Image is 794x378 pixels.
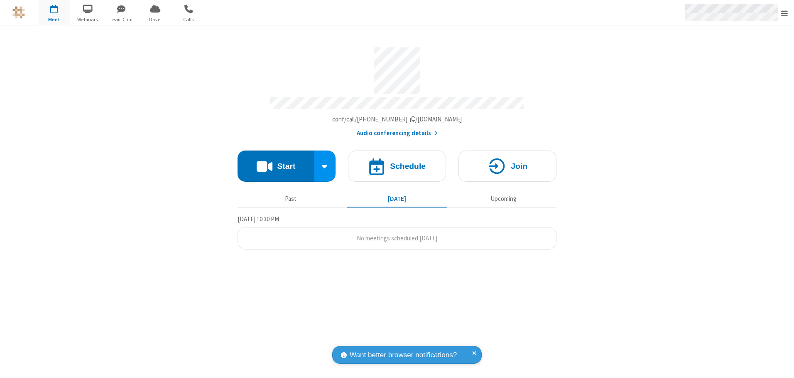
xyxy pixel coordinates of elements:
[314,151,336,182] div: Start conference options
[332,115,462,124] button: Copy my meeting room linkCopy my meeting room link
[348,151,446,182] button: Schedule
[458,151,556,182] button: Join
[357,128,438,138] button: Audio conferencing details
[277,162,295,170] h4: Start
[238,214,556,250] section: Today's Meetings
[12,6,25,19] img: QA Selenium DO NOT DELETE OR CHANGE
[238,41,556,138] section: Account details
[106,16,137,23] span: Team Chat
[39,16,70,23] span: Meet
[238,215,279,223] span: [DATE] 10:30 PM
[350,350,457,361] span: Want better browser notifications?
[347,191,447,207] button: [DATE]
[332,115,462,123] span: Copy my meeting room link
[357,234,437,242] span: No meetings scheduled [DATE]
[72,16,103,23] span: Webinars
[238,151,314,182] button: Start
[173,16,204,23] span: Calls
[390,162,426,170] h4: Schedule
[140,16,171,23] span: Drive
[511,162,527,170] h4: Join
[241,191,341,207] button: Past
[453,191,554,207] button: Upcoming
